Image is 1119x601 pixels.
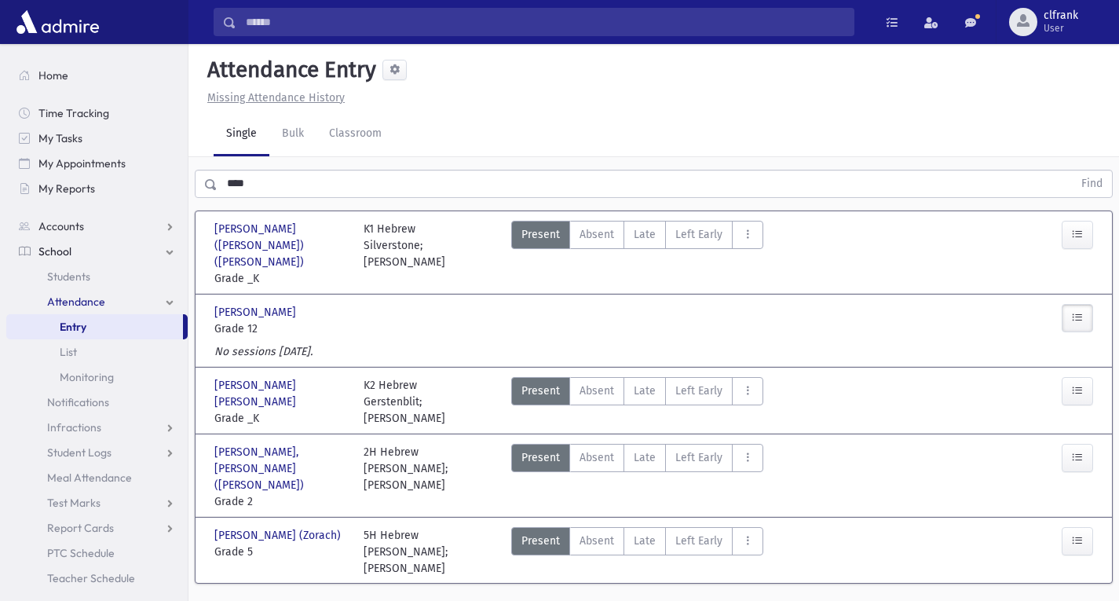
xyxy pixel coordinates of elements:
[214,270,348,287] span: Grade _K
[38,106,109,120] span: Time Tracking
[6,365,188,390] a: Monitoring
[6,126,188,151] a: My Tasks
[634,226,656,243] span: Late
[60,320,86,334] span: Entry
[6,440,188,465] a: Student Logs
[6,566,188,591] a: Teacher Schedule
[47,295,105,309] span: Attendance
[1072,170,1112,197] button: Find
[521,449,560,466] span: Present
[364,527,497,577] div: 5H Hebrew [PERSON_NAME]; [PERSON_NAME]
[675,383,722,399] span: Left Early
[38,131,82,145] span: My Tasks
[580,449,614,466] span: Absent
[364,221,497,287] div: K1 Hebrew Silverstone; [PERSON_NAME]
[214,527,344,544] span: [PERSON_NAME] (Zorach)
[236,8,854,36] input: Search
[580,226,614,243] span: Absent
[47,546,115,560] span: PTC Schedule
[201,57,376,83] h5: Attendance Entry
[47,445,112,460] span: Student Logs
[364,377,497,427] div: K2 Hebrew Gerstenblit; [PERSON_NAME]
[38,156,126,170] span: My Appointments
[521,226,560,243] span: Present
[47,269,90,284] span: Students
[214,343,313,360] label: No sessions [DATE].
[214,410,348,427] span: Grade _K
[6,101,188,126] a: Time Tracking
[6,465,188,490] a: Meal Attendance
[214,444,348,493] span: [PERSON_NAME], [PERSON_NAME] ([PERSON_NAME])
[214,221,348,270] span: [PERSON_NAME] ([PERSON_NAME]) ([PERSON_NAME])
[634,449,656,466] span: Late
[675,533,722,549] span: Left Early
[6,415,188,440] a: Infractions
[60,345,77,359] span: List
[38,68,68,82] span: Home
[38,244,71,258] span: School
[6,151,188,176] a: My Appointments
[47,471,132,485] span: Meal Attendance
[580,383,614,399] span: Absent
[511,444,763,510] div: AttTypes
[634,383,656,399] span: Late
[47,571,135,585] span: Teacher Schedule
[38,219,84,233] span: Accounts
[47,395,109,409] span: Notifications
[675,449,722,466] span: Left Early
[6,176,188,201] a: My Reports
[38,181,95,196] span: My Reports
[214,493,348,510] span: Grade 2
[580,533,614,549] span: Absent
[13,6,103,38] img: AdmirePro
[47,496,101,510] span: Test Marks
[47,521,114,535] span: Report Cards
[214,304,299,321] span: [PERSON_NAME]
[47,420,101,434] span: Infractions
[6,339,188,365] a: List
[6,515,188,541] a: Report Cards
[521,533,560,549] span: Present
[6,264,188,289] a: Students
[1044,9,1078,22] span: clfrank
[6,490,188,515] a: Test Marks
[214,377,348,410] span: [PERSON_NAME] [PERSON_NAME]
[511,377,763,427] div: AttTypes
[6,214,188,239] a: Accounts
[60,370,114,384] span: Monitoring
[521,383,560,399] span: Present
[214,112,269,156] a: Single
[511,527,763,577] div: AttTypes
[1044,22,1078,35] span: User
[6,314,183,339] a: Entry
[201,91,345,104] a: Missing Attendance History
[364,444,497,510] div: 2H Hebrew [PERSON_NAME]; [PERSON_NAME]
[214,544,348,560] span: Grade 5
[6,390,188,415] a: Notifications
[316,112,394,156] a: Classroom
[634,533,656,549] span: Late
[214,321,348,337] span: Grade 12
[511,221,763,287] div: AttTypes
[6,63,188,88] a: Home
[675,226,722,243] span: Left Early
[6,289,188,314] a: Attendance
[6,239,188,264] a: School
[6,541,188,566] a: PTC Schedule
[269,112,316,156] a: Bulk
[207,91,345,104] u: Missing Attendance History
